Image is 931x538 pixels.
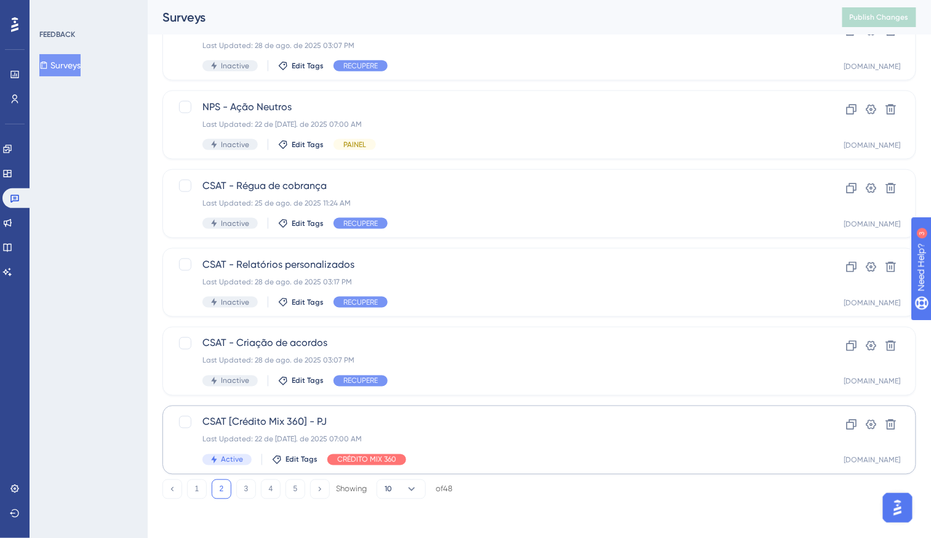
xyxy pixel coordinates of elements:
button: Edit Tags [278,297,324,307]
div: Surveys [162,9,812,26]
div: Last Updated: 22 de [DATE]. de 2025 07:00 AM [202,435,778,444]
span: CSAT - Relatórios personalizados [202,257,778,272]
span: Inactive [221,140,249,150]
span: Active [221,455,243,465]
div: [DOMAIN_NAME] [844,377,901,387]
div: FEEDBACK [39,30,75,39]
div: of 48 [436,484,452,495]
span: Edit Tags [286,455,318,465]
button: 10 [377,480,426,499]
div: Last Updated: 28 de ago. de 2025 03:07 PM [202,356,778,366]
button: Edit Tags [278,376,324,386]
span: RECUPERE [343,376,378,386]
span: Edit Tags [292,140,324,150]
span: CSAT - Régua de cobrança [202,179,778,193]
div: [DOMAIN_NAME] [844,219,901,229]
div: [DOMAIN_NAME] [844,62,901,71]
button: 3 [236,480,256,499]
span: Need Help? [29,3,77,18]
span: CSAT [Crédito Mix 360] - PJ [202,415,778,430]
span: CRÉDITO MIX 360 [337,455,396,465]
span: RECUPERE [343,61,378,71]
span: NPS - Ação Neutros [202,100,778,114]
div: [DOMAIN_NAME] [844,140,901,150]
div: [DOMAIN_NAME] [844,456,901,465]
span: Edit Tags [292,297,324,307]
div: Last Updated: 22 de [DATE]. de 2025 07:00 AM [202,119,778,129]
button: Edit Tags [278,61,324,71]
span: Publish Changes [850,12,909,22]
span: Inactive [221,61,249,71]
div: Showing [336,484,367,495]
div: Last Updated: 25 de ago. de 2025 11:24 AM [202,198,778,208]
span: RECUPERE [343,297,378,307]
button: 2 [212,480,231,499]
div: [DOMAIN_NAME] [844,298,901,308]
span: Inactive [221,376,249,386]
iframe: UserGuiding AI Assistant Launcher [879,489,916,526]
button: Publish Changes [842,7,916,27]
span: Edit Tags [292,219,324,228]
div: Last Updated: 28 de ago. de 2025 03:17 PM [202,277,778,287]
button: 4 [261,480,281,499]
button: Edit Tags [278,219,324,228]
span: Edit Tags [292,376,324,386]
span: Inactive [221,297,249,307]
span: CSAT - Criação de acordos [202,336,778,351]
button: 1 [187,480,207,499]
span: Edit Tags [292,61,324,71]
div: 3 [86,6,89,16]
div: Last Updated: 28 de ago. de 2025 03:07 PM [202,41,778,50]
span: RECUPERE [343,219,378,228]
button: Edit Tags [278,140,324,150]
button: 5 [286,480,305,499]
button: Surveys [39,54,81,76]
button: Edit Tags [272,455,318,465]
span: 10 [385,484,392,494]
span: PAINEL [343,140,366,150]
span: Inactive [221,219,249,228]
